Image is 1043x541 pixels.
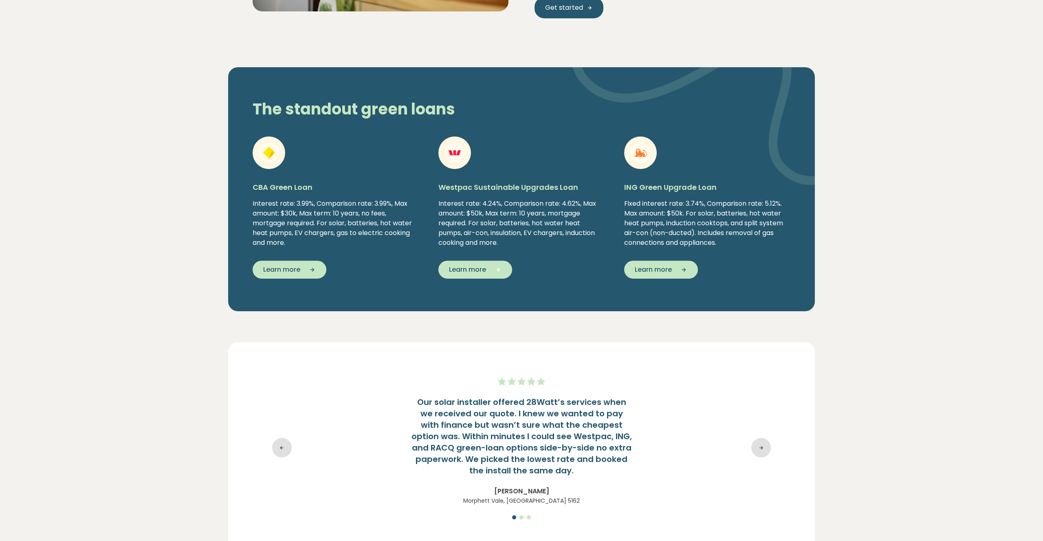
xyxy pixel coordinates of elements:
img: Westpac Sustainable Upgrades Loan [444,143,465,163]
button: Learn more [253,261,326,279]
h5: CBA Green Loan [253,182,419,192]
span: Learn more [635,265,672,275]
div: Fixed interest rate: 3.74%, Comparison rate: 5.12%. Max amount: $50k. For solar, batteries, hot w... [624,199,790,248]
img: CBA Green Loan [259,143,279,163]
h5: Westpac Sustainable Upgrades Loan [438,182,605,192]
span: Get started [545,3,583,13]
h2: The standout green loans [246,100,613,119]
p: [PERSON_NAME] [359,486,684,497]
img: vector [570,45,815,208]
span: Learn more [263,265,300,275]
p: Morphett Vale, [GEOGRAPHIC_DATA] 5162 [359,496,684,505]
button: Learn more [438,261,512,279]
div: Interest rate: 3.99%, Comparison rate: 3.99%, Max amount: $30k, Max term: 10 years, no fees, mort... [253,199,419,248]
button: Learn more [624,261,698,279]
span: Learn more [449,265,486,275]
div: Interest rate: 4.24%, Comparison rate: 4.62%, Max amount: $50k, Max term: 10 years, mortgage requ... [438,199,605,248]
h4: Our solar installer offered 28Watt’s services when we received our quote. I knew we wanted to pay... [359,396,684,476]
